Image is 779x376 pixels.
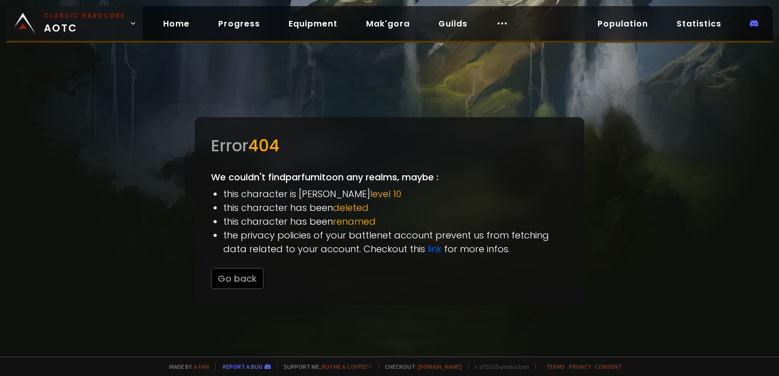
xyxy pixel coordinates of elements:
a: Report a bug [223,363,263,370]
a: Go back [211,272,264,285]
small: Classic Hardcore [44,11,125,20]
a: Population [589,13,656,34]
a: [DOMAIN_NAME] [418,363,462,370]
a: Classic HardcoreAOTC [6,6,143,41]
div: We couldn't find parfumito on any realms, maybe : [195,117,584,305]
a: Equipment [280,13,346,34]
a: Mak'gora [358,13,418,34]
a: Guilds [430,13,476,34]
span: deleted [333,201,369,214]
a: Terms [546,363,565,370]
a: a fan [194,363,209,370]
span: renamed [333,215,376,228]
a: link [428,243,442,255]
span: Made by [163,363,209,370]
span: AOTC [44,11,125,36]
button: Go back [211,268,264,289]
a: Consent [595,363,622,370]
li: this character has been [223,201,568,214]
li: this character is [PERSON_NAME] [223,187,568,201]
a: Privacy [569,363,591,370]
span: level 10 [370,187,401,200]
div: Error [211,133,568,158]
li: this character has been [223,214,568,228]
a: Progress [210,13,268,34]
span: 404 [248,134,279,157]
a: Buy me a coffee [322,363,372,370]
span: v. d752d5 - production [468,363,529,370]
li: the privacy policies of your battlenet account prevent us from fetching data related to your acco... [223,228,568,256]
span: Checkout [378,363,462,370]
a: Statistics [668,13,730,34]
span: Support me, [277,363,372,370]
a: Home [155,13,198,34]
